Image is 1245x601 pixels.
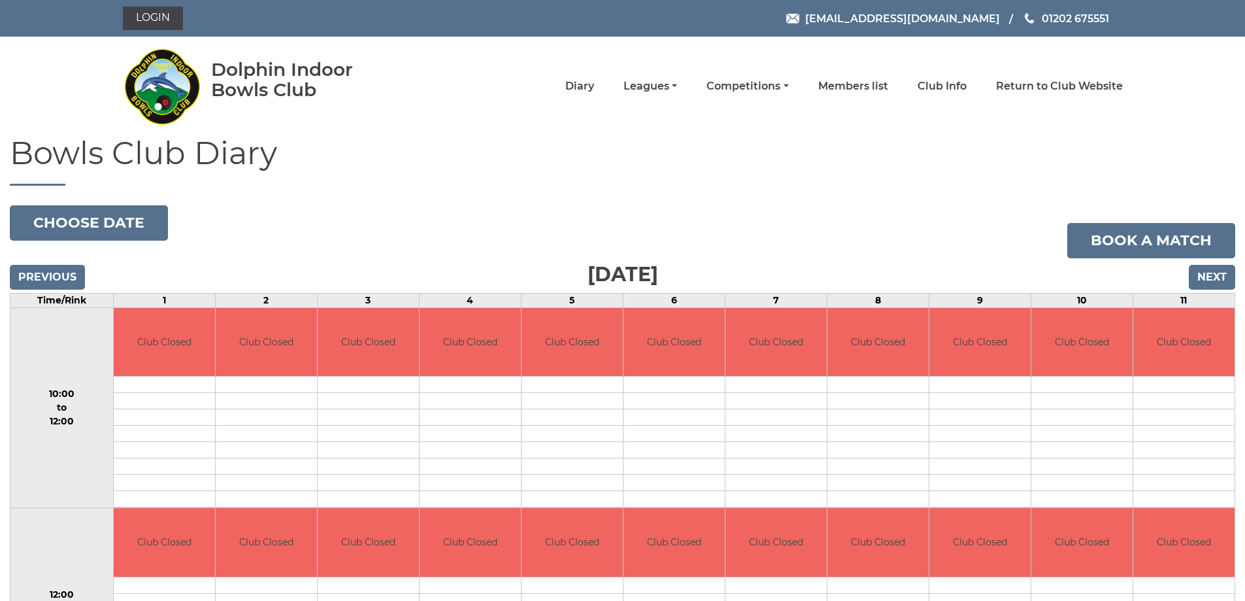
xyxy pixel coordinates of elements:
button: Choose date [10,205,168,241]
a: Book a match [1067,223,1235,258]
td: 5 [521,293,623,307]
a: Club Info [918,79,967,94]
td: Club Closed [1133,508,1235,577]
a: Diary [565,79,594,94]
td: 9 [929,293,1031,307]
td: Club Closed [623,508,725,577]
span: 01202 675551 [1042,12,1109,24]
span: [EMAIL_ADDRESS][DOMAIN_NAME] [805,12,1000,24]
td: 6 [623,293,725,307]
a: Leagues [623,79,677,94]
td: Club Closed [114,508,215,577]
td: 11 [1133,293,1235,307]
td: 4 [419,293,521,307]
td: 1 [113,293,215,307]
div: Dolphin Indoor Bowls Club [211,60,395,100]
td: Club Closed [1133,308,1235,377]
input: Next [1189,265,1235,290]
td: Club Closed [420,508,521,577]
a: Email [EMAIL_ADDRESS][DOMAIN_NAME] [786,10,1000,27]
a: Phone us 01202 675551 [1023,10,1109,27]
td: Club Closed [522,308,623,377]
td: Club Closed [623,308,725,377]
h1: Bowls Club Diary [10,136,1235,186]
td: Club Closed [827,508,929,577]
td: Club Closed [420,308,521,377]
td: 8 [827,293,929,307]
td: Club Closed [216,308,317,377]
a: Members list [818,79,888,94]
td: Club Closed [725,308,827,377]
td: 10:00 to 12:00 [10,307,114,508]
td: Club Closed [929,508,1031,577]
td: Club Closed [725,508,827,577]
td: Club Closed [114,308,215,377]
a: Competitions [706,79,788,94]
td: Time/Rink [10,293,114,307]
td: Club Closed [318,508,419,577]
td: 10 [1031,293,1133,307]
td: Club Closed [318,308,419,377]
a: Login [123,7,183,30]
input: Previous [10,265,85,290]
a: Return to Club Website [996,79,1123,94]
td: Club Closed [216,508,317,577]
img: Email [786,14,799,24]
td: Club Closed [522,508,623,577]
td: Club Closed [827,308,929,377]
td: 2 [215,293,317,307]
td: 3 [317,293,419,307]
img: Dolphin Indoor Bowls Club [123,41,201,132]
td: Club Closed [1031,308,1133,377]
img: Phone us [1025,13,1034,24]
td: 7 [725,293,827,307]
td: Club Closed [929,308,1031,377]
td: Club Closed [1031,508,1133,577]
